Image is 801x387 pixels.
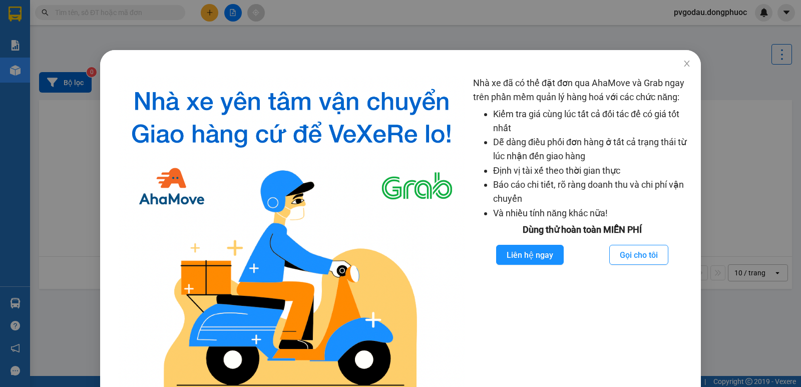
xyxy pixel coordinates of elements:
[493,206,691,220] li: Và nhiều tính năng khác nữa!
[620,249,658,261] span: Gọi cho tôi
[493,178,691,206] li: Báo cáo chi tiết, rõ ràng doanh thu và chi phí vận chuyển
[493,135,691,164] li: Dễ dàng điều phối đơn hàng ở tất cả trạng thái từ lúc nhận đến giao hàng
[493,107,691,136] li: Kiểm tra giá cùng lúc tất cả đối tác để có giá tốt nhất
[609,245,668,265] button: Gọi cho tôi
[683,60,691,68] span: close
[493,164,691,178] li: Định vị tài xế theo thời gian thực
[507,249,553,261] span: Liên hệ ngay
[473,223,691,237] div: Dùng thử hoàn toàn MIỄN PHÍ
[496,245,564,265] button: Liên hệ ngay
[673,50,701,78] button: Close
